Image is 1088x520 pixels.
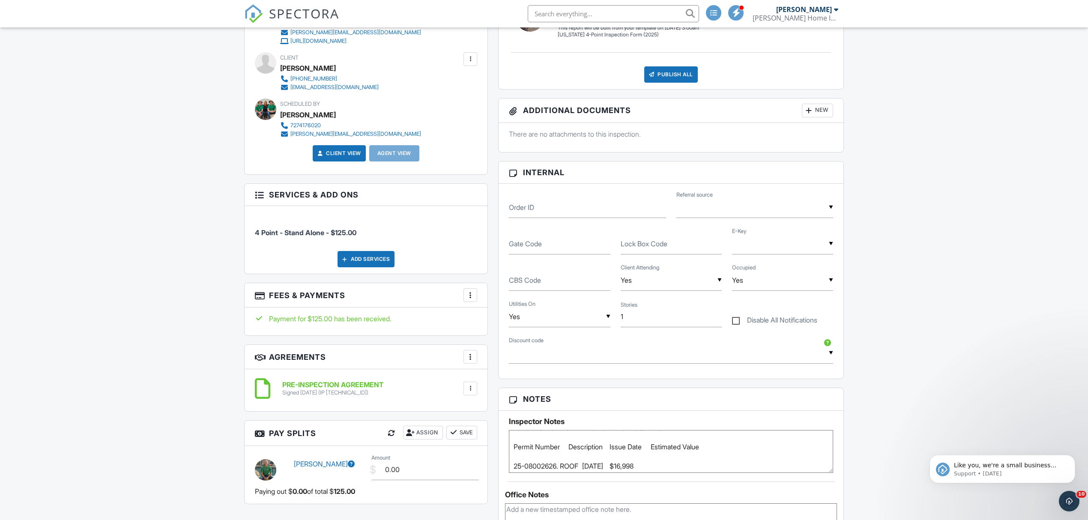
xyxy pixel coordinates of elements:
[316,149,361,158] a: Client View
[370,463,376,477] div: $
[307,487,334,496] span: of total $
[499,161,843,184] h3: Internal
[245,283,487,308] h3: Fees & Payments
[509,239,542,248] label: Gate Code
[528,5,699,22] input: Search everything...
[290,29,421,36] div: [PERSON_NAME][EMAIL_ADDRESS][DOMAIN_NAME]
[255,212,477,244] li: Service: 4 Point - Stand Alone
[338,251,395,267] div: Add Services
[621,264,659,272] label: Client Attending
[244,12,339,30] a: SPECTORA
[282,381,383,396] a: PRE-INSPECTION AGREEMENT Signed [DATE] (IP [TECHNICAL_ID])
[280,121,421,130] a: 7274176020
[294,460,355,468] a: [PERSON_NAME]
[676,191,713,199] label: Referral source
[280,101,320,107] span: Scheduled By
[255,228,356,237] span: 4 Point - Stand Alone - $125.00
[245,184,487,206] h3: Services & Add ons
[255,314,477,323] div: Payment for $125.00 has been received.
[509,129,833,139] p: There are no attachments to this inspection.
[499,388,843,410] h3: Notes
[499,99,843,123] h3: Additional Documents
[509,233,610,254] input: Gate Code
[509,203,534,212] label: Order ID
[280,75,379,83] a: [PHONE_NUMBER]
[509,270,610,291] input: CBS Code
[621,239,667,248] label: Lock Box Code
[290,38,347,45] div: [URL][DOMAIN_NAME]
[644,66,698,83] div: Publish All
[732,316,817,327] label: Disable All Notifications
[255,487,293,496] span: Paying out $
[776,5,832,14] div: [PERSON_NAME]
[558,24,699,31] div: This report will be built from your template on [DATE] 3:00am
[802,104,833,117] div: New
[290,75,337,82] div: [PHONE_NUMBER]
[732,264,756,272] label: Occupied
[290,131,421,137] div: [PERSON_NAME][EMAIL_ADDRESS][DOMAIN_NAME]
[509,300,535,308] label: Utilities On
[280,130,421,138] a: [PERSON_NAME][EMAIL_ADDRESS][DOMAIN_NAME]
[621,233,722,254] input: Lock Box Code
[509,337,544,344] label: Discount code
[280,62,336,75] div: [PERSON_NAME]
[280,54,299,61] span: Client
[282,389,383,396] div: Signed [DATE] (IP [TECHNICAL_ID])
[282,381,383,389] h6: PRE-INSPECTION AGREEMENT
[280,28,421,37] a: [PERSON_NAME][EMAIL_ADDRESS][DOMAIN_NAME]
[509,417,833,426] h5: Inspector Notes
[505,490,837,499] div: Office Notes
[280,108,336,121] div: [PERSON_NAME]
[621,306,722,327] input: Stories
[371,454,390,462] label: Amount
[917,437,1088,497] iframe: Intercom notifications message
[269,4,339,22] span: SPECTORA
[334,487,355,496] span: 125.00
[290,84,379,91] div: [EMAIL_ADDRESS][DOMAIN_NAME]
[245,345,487,369] h3: Agreements
[37,25,146,74] span: Like you, we're a small business that relies on reviews to grow. If you have a few minutes, we'd ...
[244,4,263,23] img: The Best Home Inspection Software - Spectora
[245,421,487,446] h3: Pay Splits
[255,459,276,481] img: img_6446.jpg
[509,430,833,473] textarea: MEETING HOMEOWNER SHOPPING INSURANCE Permit Number Description Issue Date Estimated Value 25-0800...
[280,37,421,45] a: [URL][DOMAIN_NAME]
[621,301,637,309] label: Stories
[280,83,379,92] a: [EMAIL_ADDRESS][DOMAIN_NAME]
[446,426,477,439] button: Save
[293,487,307,496] span: 0.00
[753,14,838,22] div: Shelton Home Inspections
[403,426,443,439] div: Assign
[558,31,699,39] div: [US_STATE] 4-Point Inspection Form (2025)
[732,227,747,235] label: E-Key
[509,275,541,285] label: CBS Code
[1059,491,1079,511] iframe: Intercom live chat
[1076,491,1086,498] span: 10
[290,122,321,129] div: 7274176020
[37,33,148,41] p: Message from Support, sent 1d ago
